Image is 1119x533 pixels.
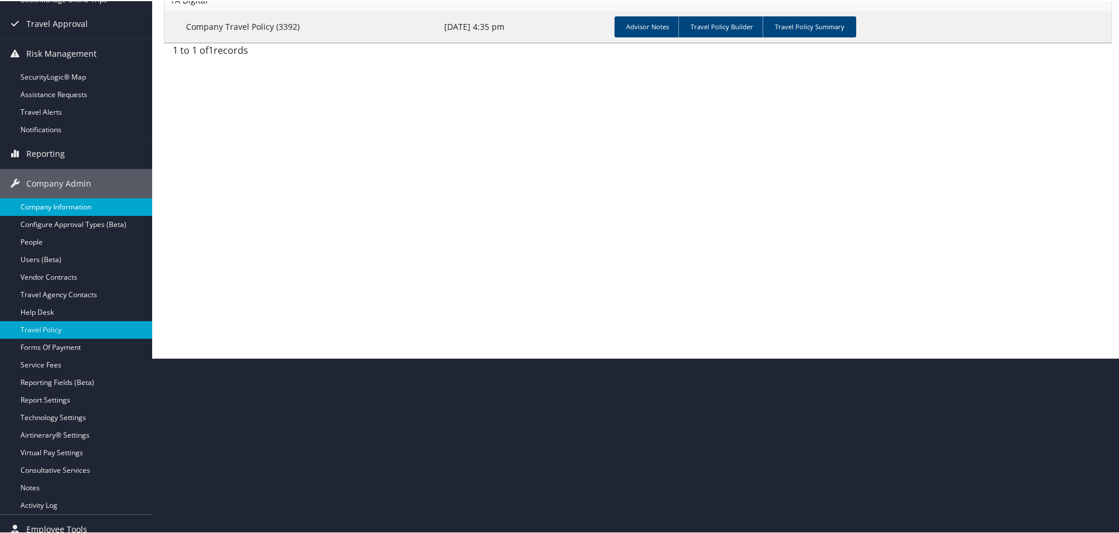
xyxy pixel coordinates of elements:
span: 1 [208,43,214,56]
div: 1 to 1 of records [173,42,392,62]
a: Advisor Notes [615,15,681,36]
a: Travel Policy Builder [678,15,765,36]
span: Risk Management [26,38,97,67]
a: Travel Policy Summary [763,15,856,36]
td: [DATE] 4:35 pm [438,10,610,42]
span: Travel Approval [26,8,88,37]
span: Reporting [26,138,65,167]
span: Company Admin [26,168,91,197]
td: Company Travel Policy (3392) [164,10,438,42]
